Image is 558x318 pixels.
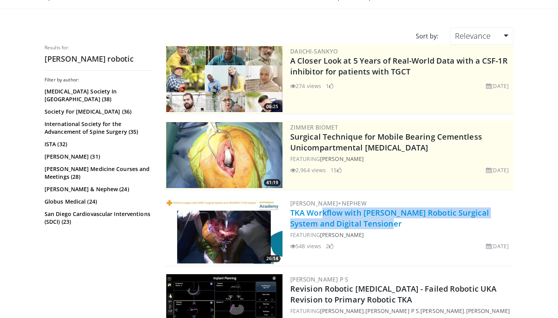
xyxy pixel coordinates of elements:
[45,77,153,83] h3: Filter by author:
[486,82,509,90] li: [DATE]
[264,179,281,186] span: 41:19
[264,103,281,110] span: 06:25
[320,307,364,315] a: [PERSON_NAME]
[290,47,338,55] a: Daiichi-Sankyo
[290,82,321,90] li: 274 views
[166,122,282,188] a: 41:19
[290,55,508,77] a: A Closer Look at 5 Years of Real-World Data with a CSF-1R inhibitor for patients with TGCT
[166,46,282,112] img: 93c22cae-14d1-47f0-9e4a-a244e824b022.png.300x170_q85_crop-smart_upscale.jpg
[45,185,151,193] a: [PERSON_NAME] & Nephew (24)
[290,307,512,315] div: FEATURING , , ,
[420,307,464,315] a: [PERSON_NAME]
[45,140,151,148] a: ISTA (32)
[320,155,364,162] a: [PERSON_NAME]
[290,199,367,207] a: [PERSON_NAME]+Nephew
[486,242,509,250] li: [DATE]
[365,307,419,315] a: [PERSON_NAME] P S
[290,231,512,239] div: FEATURING
[455,31,491,41] span: Relevance
[45,45,153,51] p: Results for:
[45,54,153,64] h2: [PERSON_NAME] robotic
[166,46,282,112] a: 06:25
[410,28,444,45] div: Sort by:
[166,122,282,188] img: e9ed289e-2b85-4599-8337-2e2b4fe0f32a.300x170_q85_crop-smart_upscale.jpg
[326,242,334,250] li: 2
[450,28,513,45] a: Relevance
[264,255,281,262] span: 26:14
[45,88,151,103] a: [MEDICAL_DATA] Society In [GEOGRAPHIC_DATA] (38)
[290,283,496,305] a: Revision Robotic [MEDICAL_DATA] - Failed Robotic UKA Revision to Primary Robotic TKA
[290,123,338,131] a: Zimmer Biomet
[45,165,151,181] a: [PERSON_NAME] Medicine Courses and Meetings (28)
[326,82,334,90] li: 1
[290,242,321,250] li: 548 views
[290,207,489,229] a: TKA Workflow with [PERSON_NAME] Robotic Surgical System and Digital Tensioner
[45,120,151,136] a: International Society for the Advancement of Spine Surgery (35)
[45,198,151,206] a: Globus Medical (24)
[166,198,282,264] a: 26:14
[166,198,282,264] img: a66a0e72-84e9-4e46-8aab-74d70f528821.300x170_q85_crop-smart_upscale.jpg
[290,275,348,283] a: [PERSON_NAME] P S
[290,155,512,163] div: FEATURING
[320,231,364,238] a: [PERSON_NAME]
[45,108,151,116] a: Society For [MEDICAL_DATA] (36)
[45,210,151,226] a: San Diego Cardiovascular Interventions (SDCI) (23)
[290,131,482,153] a: Surgical Technique for Mobile Bearing Cementless Unicompartmental [MEDICAL_DATA]
[290,166,326,174] li: 2,964 views
[45,153,151,161] a: [PERSON_NAME] (31)
[486,166,509,174] li: [DATE]
[331,166,341,174] li: 15
[466,307,510,315] a: [PERSON_NAME]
